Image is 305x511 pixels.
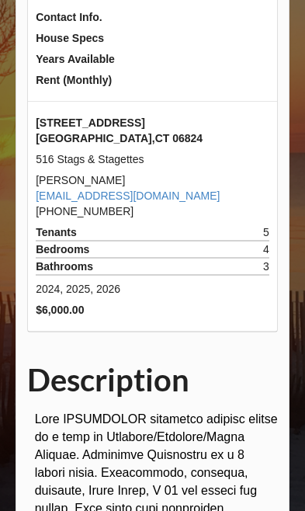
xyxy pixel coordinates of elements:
[263,259,269,274] span: 3
[263,224,269,240] span: 5
[28,170,278,222] td: [PERSON_NAME] [PHONE_NUMBER]
[36,116,145,129] span: [STREET_ADDRESS]
[28,149,278,170] td: 516 Stags & Stagettes
[36,304,84,316] b: $6,000.00
[263,242,269,257] span: 4
[36,259,97,274] span: Bathrooms
[28,279,278,300] td: 2024, 2025, 2026
[36,242,93,257] span: Bedrooms
[36,189,220,202] a: [EMAIL_ADDRESS][DOMAIN_NAME]
[36,224,81,240] span: Tenants
[28,28,278,49] th: House Specs
[28,49,278,70] th: Years Available
[27,360,279,400] h1: Description
[36,132,203,144] span: [GEOGRAPHIC_DATA] , CT 06824
[28,7,278,28] th: Contact Info.
[28,70,278,91] th: Rent (Monthly)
